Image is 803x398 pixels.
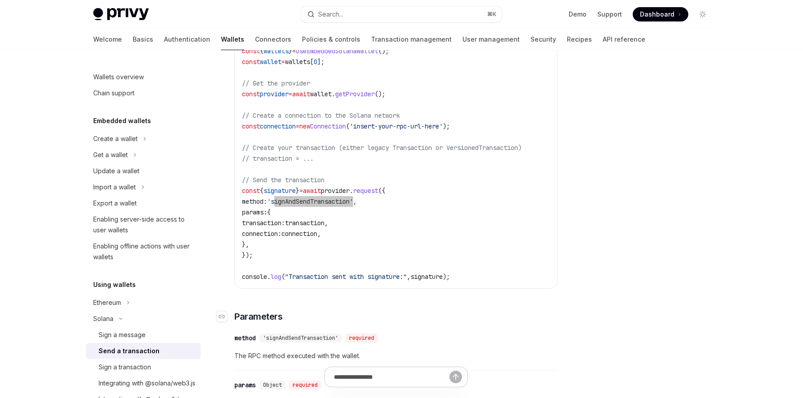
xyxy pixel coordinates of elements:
[302,29,360,50] a: Policies & controls
[242,208,267,216] span: params:
[271,273,281,281] span: log
[334,367,449,387] input: Ask a question...
[321,187,350,195] span: provider
[260,58,281,66] span: wallet
[86,163,201,179] a: Update a wallet
[378,187,385,195] span: ({
[263,334,338,342] span: 'signAndSendTransaction'
[310,58,314,66] span: [
[255,29,291,50] a: Connectors
[86,179,201,195] button: Toggle Import a wallet section
[443,273,450,281] span: );
[375,90,385,98] span: ();
[216,310,234,323] a: Navigate to header
[296,122,299,130] span: =
[531,29,556,50] a: Security
[86,69,201,85] a: Wallets overview
[597,10,622,19] a: Support
[260,47,263,55] span: {
[86,147,201,163] button: Toggle Get a wallet section
[93,313,113,324] div: Solana
[267,273,271,281] span: .
[378,47,389,55] span: ();
[346,122,350,130] span: (
[410,273,443,281] span: signature
[242,273,267,281] span: console
[317,230,321,238] span: ,
[86,195,201,211] a: Export a wallet
[569,10,587,19] a: Demo
[267,208,271,216] span: {
[332,90,335,98] span: .
[345,334,378,342] div: required
[93,72,144,82] div: Wallets overview
[260,187,263,195] span: {
[242,187,260,195] span: const
[93,214,195,235] div: Enabling server-side access to user wallets
[242,58,260,66] span: const
[86,211,201,238] a: Enabling server-side access to user wallets
[281,230,317,238] span: connection
[324,219,328,227] span: ,
[242,144,522,152] span: // Create your transaction (either legacy Transaction or VersionedTransaction)
[93,29,122,50] a: Welcome
[318,9,343,20] div: Search...
[285,273,407,281] span: "Transaction sent with signature:"
[449,371,462,383] button: Send message
[133,29,153,50] a: Basics
[242,197,267,205] span: method:
[603,29,645,50] a: API reference
[350,187,353,195] span: .
[695,7,710,21] button: Toggle dark mode
[93,133,138,144] div: Create a wallet
[299,187,303,195] span: =
[443,122,450,130] span: );
[310,90,332,98] span: wallet
[242,176,324,184] span: // Send the transaction
[267,197,353,205] span: 'signAndSendTransaction'
[242,251,253,259] span: });
[86,311,201,327] button: Toggle Solana section
[242,230,281,238] span: connection:
[93,150,128,160] div: Get a wallet
[242,122,260,130] span: const
[93,8,149,21] img: light logo
[93,297,121,308] div: Ethereum
[263,187,296,195] span: signature
[242,90,260,98] span: const
[296,47,378,55] span: useEmbeddedSolanaWallet
[242,154,314,163] span: // transaction = ...
[221,29,244,50] a: Wallets
[350,122,443,130] span: 'insert-your-rpc-url-here'
[296,187,299,195] span: }
[234,334,256,342] div: method
[260,122,296,130] span: connection
[263,47,289,55] span: wallets
[303,187,321,195] span: await
[86,131,201,147] button: Toggle Create a wallet section
[86,85,201,101] a: Chain support
[353,187,378,195] span: request
[242,111,400,120] span: // Create a connection to the Solana network
[310,122,346,130] span: Connection
[242,219,285,227] span: transaction:
[371,29,452,50] a: Transaction management
[93,166,139,176] div: Update a wallet
[93,241,195,262] div: Enabling offline actions with user wallets
[93,198,137,209] div: Export a wallet
[242,79,310,87] span: // Get the provider
[86,295,201,311] button: Toggle Ethereum section
[301,6,502,22] button: Open search
[86,238,201,265] a: Enabling offline actions with user wallets
[86,327,201,343] a: Sign a message
[633,7,688,21] a: Dashboard
[99,362,151,372] div: Sign a transaction
[353,197,357,205] span: ,
[93,279,136,290] h5: Using wallets
[86,359,201,375] a: Sign a transaction
[281,273,285,281] span: (
[93,88,134,98] div: Chain support
[640,10,674,19] span: Dashboard
[93,182,136,193] div: Import a wallet
[407,273,410,281] span: ,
